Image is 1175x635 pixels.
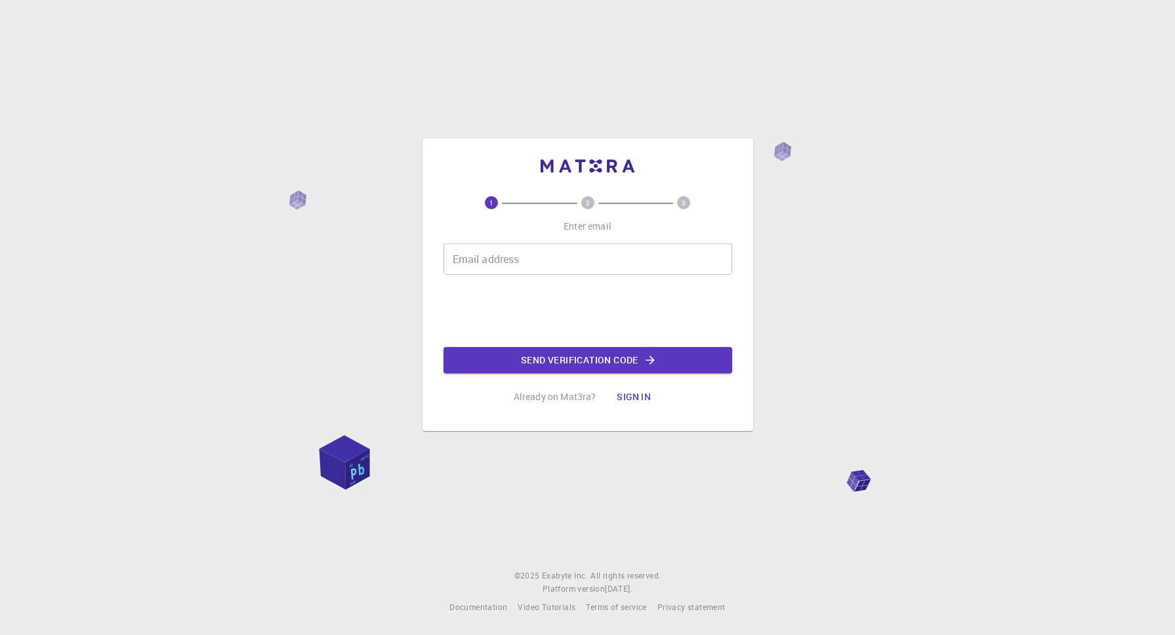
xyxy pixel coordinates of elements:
button: Send verification code [443,347,732,373]
a: Privacy statement [657,601,726,614]
span: All rights reserved. [590,569,661,583]
a: Terms of service [586,601,646,614]
text: 1 [489,198,493,207]
span: © 2025 [514,569,542,583]
span: Documentation [449,602,507,612]
button: Sign in [606,384,661,410]
p: Already on Mat3ra? [514,390,596,403]
text: 3 [682,198,686,207]
span: Privacy statement [657,602,726,612]
a: Exabyte Inc. [542,569,588,583]
a: Video Tutorials [518,601,575,614]
span: Exabyte Inc. [542,570,588,581]
span: [DATE] . [605,583,632,594]
span: Terms of service [586,602,646,612]
a: [DATE]. [605,583,632,596]
iframe: reCAPTCHA [488,285,688,337]
a: Documentation [449,601,507,614]
span: Video Tutorials [518,602,575,612]
text: 2 [586,198,590,207]
p: Enter email [564,220,611,233]
span: Platform version [543,583,605,596]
